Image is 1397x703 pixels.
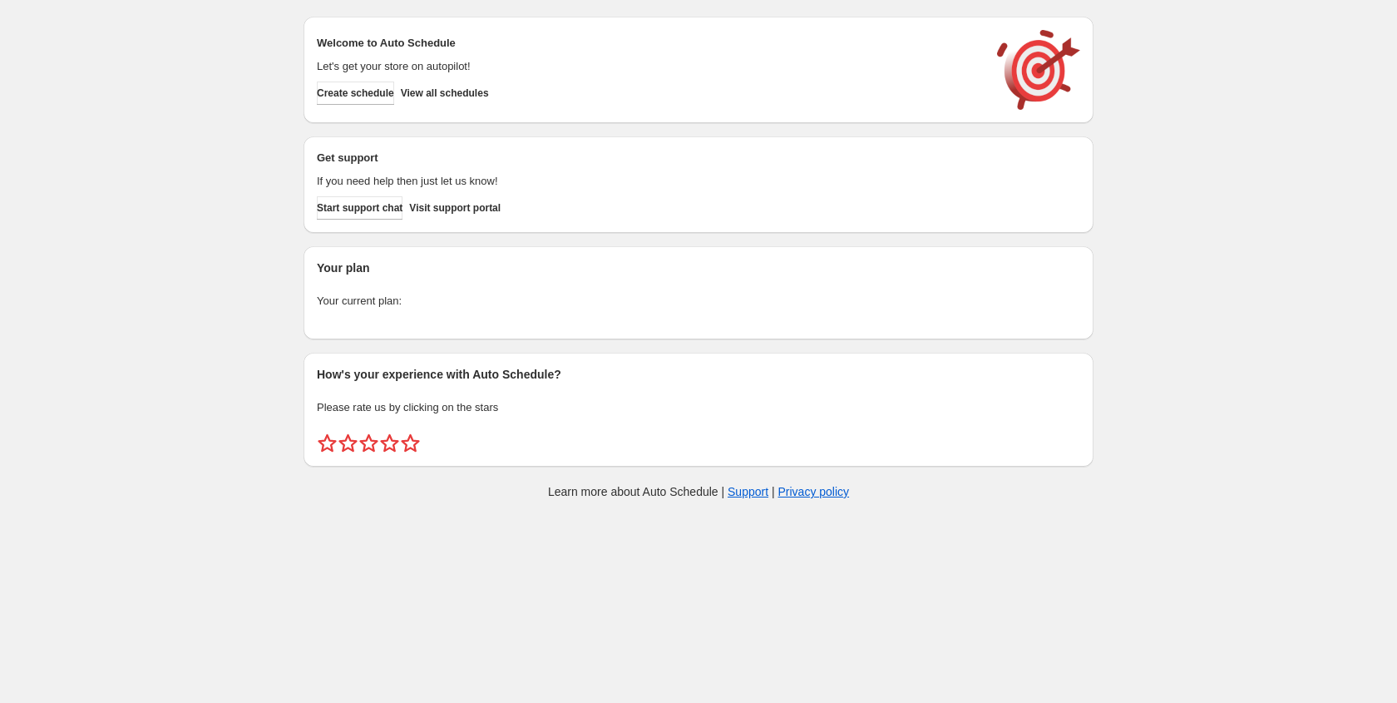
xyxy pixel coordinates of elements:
[317,150,980,166] h2: Get support
[778,485,850,498] a: Privacy policy
[548,483,849,500] p: Learn more about Auto Schedule | |
[317,260,1080,276] h2: Your plan
[317,173,980,190] p: If you need help then just let us know!
[317,82,394,105] button: Create schedule
[317,399,1080,416] p: Please rate us by clicking on the stars
[317,196,402,220] a: Start support chat
[317,58,980,75] p: Let's get your store on autopilot!
[409,201,501,215] span: Visit support portal
[409,196,501,220] a: Visit support portal
[317,35,980,52] h2: Welcome to Auto Schedule
[401,87,489,100] span: View all schedules
[317,201,402,215] span: Start support chat
[728,485,768,498] a: Support
[401,82,489,105] button: View all schedules
[317,366,1080,383] h2: How's your experience with Auto Schedule?
[317,87,394,100] span: Create schedule
[317,293,1080,309] p: Your current plan:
